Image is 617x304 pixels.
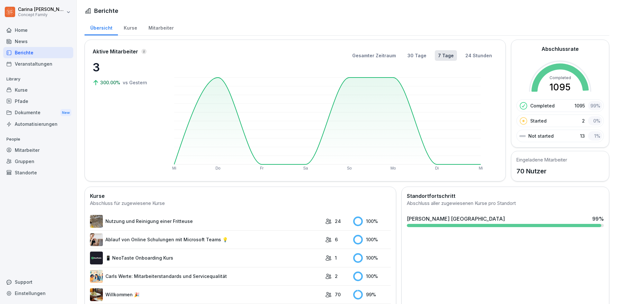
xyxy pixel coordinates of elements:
button: 30 Tage [404,50,430,61]
a: Mitarbeiter [143,19,179,35]
div: Dokumente [3,107,73,119]
div: New [60,109,71,116]
p: 2 [335,273,338,280]
text: Do [216,166,221,170]
a: Carls Werte: Mitarbeiterstandards und Servicequalität [90,270,322,283]
a: Kurse [3,84,73,96]
p: Completed [530,102,555,109]
a: Einstellungen [3,288,73,299]
a: Ablauf von Online Schulungen mit Microsoft Teams 💡 [90,233,322,246]
h2: Kurse [90,192,391,200]
a: [PERSON_NAME] [GEOGRAPHIC_DATA]99% [404,212,606,230]
p: Carina [PERSON_NAME] [18,7,65,12]
div: 99 % [588,101,602,110]
h2: Abschlussrate [541,45,579,53]
a: Gruppen [3,156,73,167]
div: 100 % [353,253,391,263]
a: Veranstaltungen [3,58,73,69]
a: Nutzung und Reinigung einer Fritteuse [90,215,322,228]
a: Home [3,24,73,36]
p: 70 [335,291,341,298]
button: 7 Tage [435,50,457,61]
h5: Eingeladene Mitarbeiter [516,156,567,163]
a: Kurse [118,19,143,35]
text: So [347,166,352,170]
p: People [3,134,73,144]
text: Di [435,166,439,170]
div: 100 % [353,272,391,281]
a: Standorte [3,167,73,178]
p: Not started [528,133,554,139]
a: Pfade [3,96,73,107]
text: Mi [479,166,483,170]
div: Support [3,276,73,288]
div: [PERSON_NAME] [GEOGRAPHIC_DATA] [407,215,505,223]
p: 13 [580,133,585,139]
p: vs Gestern [123,79,147,86]
p: 300.00% [100,79,121,86]
a: News [3,36,73,47]
p: 3 [93,59,157,76]
p: Library [3,74,73,84]
a: Willkommen 🎉 [90,288,322,301]
text: Sa [303,166,308,170]
p: Concept Family [18,13,65,17]
div: 99 % [353,290,391,299]
img: aev8ouj9qek4l5i45z2v16li.png [90,288,103,301]
div: 100 % [353,216,391,226]
a: Mitarbeiter [3,144,73,156]
p: 6 [335,236,338,243]
text: Mo [390,166,396,170]
p: 70 Nutzer [516,166,567,176]
p: Aktive Mitarbeiter [93,48,138,55]
div: 1 % [588,131,602,141]
div: 99 % [592,215,604,223]
p: 2 [582,117,585,124]
div: 100 % [353,235,391,244]
div: Abschluss für zugewiesene Kurse [90,200,391,207]
img: b2msvuojt3s6egexuweix326.png [90,215,103,228]
a: 📱 NeoTaste Onboarding Kurs [90,252,322,264]
img: wogpw1ad3b6xttwx9rgsg3h8.png [90,252,103,264]
img: e8eoks8cju23yjmx0b33vrq2.png [90,233,103,246]
p: 24 [335,218,341,225]
button: 24 Stunden [462,50,495,61]
p: 1 [335,254,337,261]
a: DokumenteNew [3,107,73,119]
button: Gesamter Zeitraum [349,50,399,61]
img: crzzj3aw757s79duwivw1i9c.png [90,270,103,283]
h2: Standortfortschritt [407,192,604,200]
div: Abschluss aller zugewiesenen Kurse pro Standort [407,200,604,207]
a: Übersicht [85,19,118,35]
a: Berichte [3,47,73,58]
text: Mi [172,166,176,170]
p: 1095 [575,102,585,109]
div: 0 % [588,116,602,125]
p: Started [530,117,547,124]
text: Fr [260,166,264,170]
a: Automatisierungen [3,118,73,130]
h1: Berichte [94,6,118,15]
